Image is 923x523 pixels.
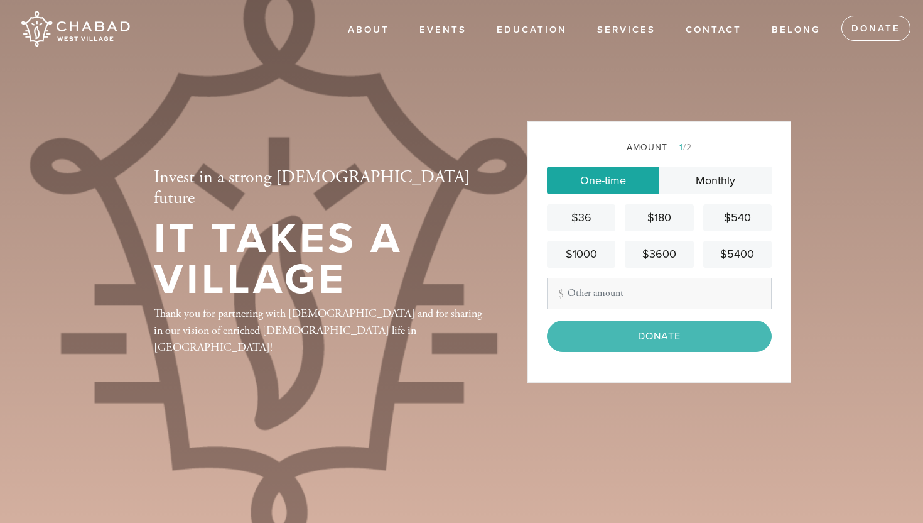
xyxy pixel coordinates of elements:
[547,241,615,268] a: $1000
[552,209,610,226] div: $36
[625,241,693,268] a: $3600
[841,16,910,41] a: Donate
[547,167,659,194] a: One-time
[154,167,487,209] h2: Invest in a strong [DEMOGRAPHIC_DATA] future
[659,167,772,194] a: Monthly
[154,219,487,300] h1: It Takes a Village
[338,18,399,42] a: About
[552,246,610,263] div: $1000
[708,246,767,263] div: $5400
[630,209,688,226] div: $180
[672,142,692,153] span: /2
[703,204,772,231] a: $540
[487,18,576,42] a: EDUCATION
[625,204,693,231] a: $180
[630,246,688,263] div: $3600
[410,18,476,42] a: Events
[588,18,665,42] a: Services
[547,204,615,231] a: $36
[708,209,767,226] div: $540
[19,6,131,52] img: Chabad%20West%20Village.png
[679,142,683,153] span: 1
[547,141,772,154] div: Amount
[676,18,751,42] a: Contact
[154,305,487,356] div: Thank you for partnering with [DEMOGRAPHIC_DATA] and for sharing in our vision of enriched [DEMOG...
[547,278,772,309] input: Other amount
[762,18,830,42] a: Belong
[703,241,772,268] a: $5400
